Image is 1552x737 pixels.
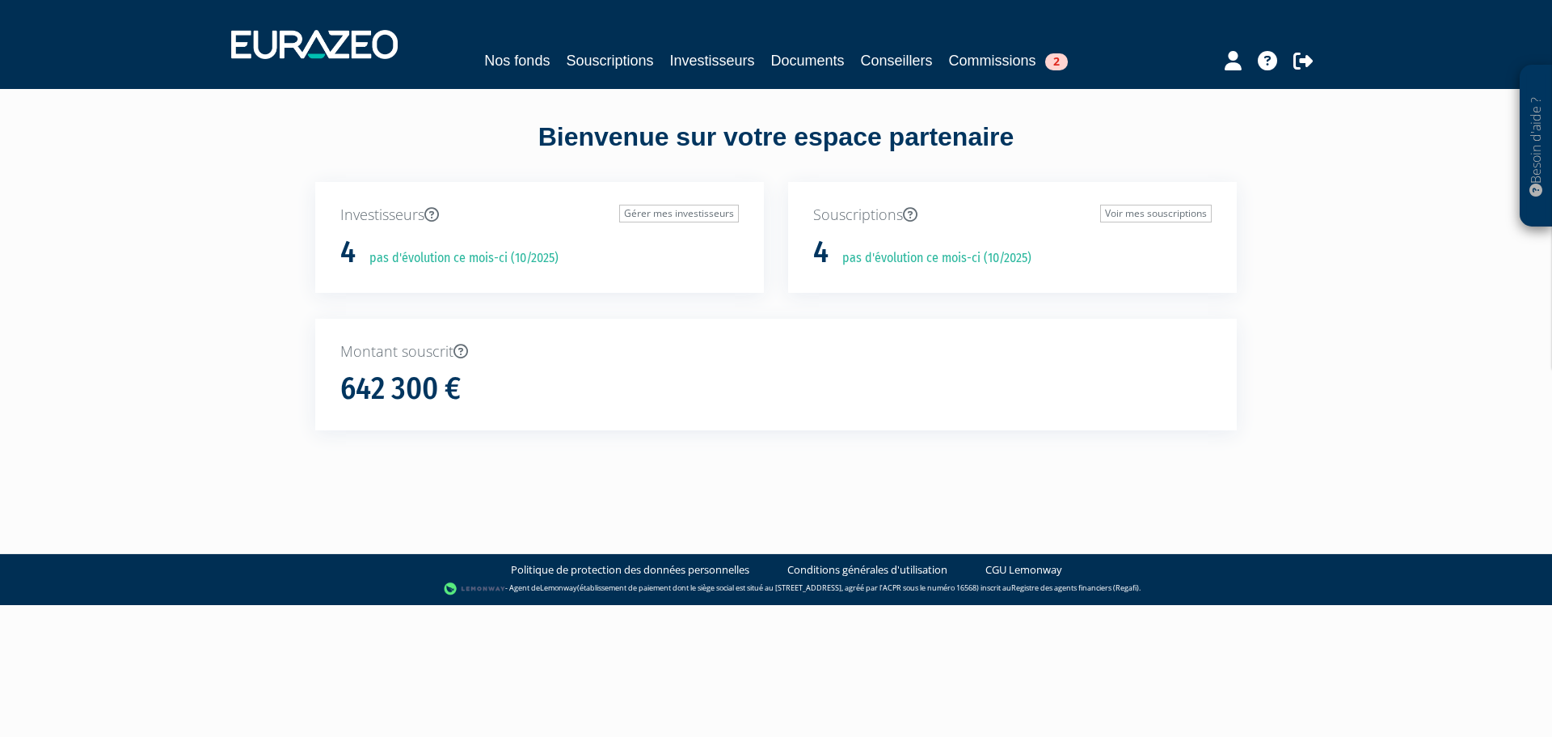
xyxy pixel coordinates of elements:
p: Besoin d'aide ? [1527,74,1546,219]
a: Lemonway [540,582,577,593]
a: Conditions générales d'utilisation [787,562,947,578]
p: pas d'évolution ce mois-ci (10/2025) [831,249,1031,268]
a: Nos fonds [484,49,550,72]
a: CGU Lemonway [985,562,1062,578]
h1: 4 [813,235,829,269]
a: Voir mes souscriptions [1100,205,1212,222]
h1: 4 [340,235,356,269]
p: pas d'évolution ce mois-ci (10/2025) [358,249,559,268]
img: 1732889491-logotype_eurazeo_blanc_rvb.png [231,30,398,59]
div: Bienvenue sur votre espace partenaire [303,119,1249,182]
p: Investisseurs [340,205,739,226]
a: Gérer mes investisseurs [619,205,739,222]
a: Documents [771,49,845,72]
p: Montant souscrit [340,341,1212,362]
img: logo-lemonway.png [444,581,506,597]
a: Conseillers [861,49,933,72]
h1: 642 300 € [340,372,461,406]
a: Politique de protection des données personnelles [511,562,749,578]
a: Commissions2 [949,49,1068,72]
span: 2 [1045,53,1068,70]
a: Registre des agents financiers (Regafi) [1011,582,1139,593]
p: Souscriptions [813,205,1212,226]
a: Investisseurs [669,49,754,72]
a: Souscriptions [566,49,653,72]
div: - Agent de (établissement de paiement dont le siège social est situé au [STREET_ADDRESS], agréé p... [16,581,1536,597]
